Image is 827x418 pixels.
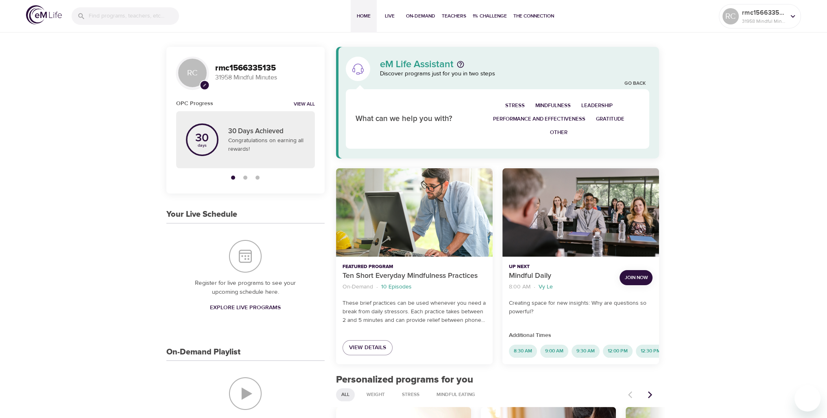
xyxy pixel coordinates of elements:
a: View all notifications [294,101,315,108]
p: Congratulations on earning all rewards! [228,136,305,154]
div: 12:30 PM [636,345,666,358]
span: Leadership [581,101,613,110]
p: Ten Short Everyday Mindfulness Practices [343,271,486,282]
span: All [336,391,354,398]
button: Join Now [620,270,652,285]
p: Vy Le [539,283,553,291]
span: 12:30 PM [636,348,666,354]
span: Live [380,12,399,20]
span: The Connection [513,12,554,20]
p: Creating space for new insights: Why are questions so powerful? [509,299,652,316]
button: Ten Short Everyday Mindfulness Practices [336,168,493,257]
span: Mindfulness [535,101,571,110]
p: Additional Times [509,331,652,340]
img: logo [26,5,62,24]
div: 9:00 AM [540,345,568,358]
span: Stress [397,391,424,398]
p: days [195,144,209,147]
span: Mindful Eating [432,391,480,398]
div: 12:00 PM [603,345,633,358]
span: Explore Live Programs [210,303,281,313]
h6: OPC Progress [176,99,213,108]
div: RC [722,8,739,24]
p: Up Next [509,263,613,271]
p: 8:00 AM [509,283,530,291]
span: 12:00 PM [603,348,633,354]
p: Discover programs just for you in two steps [380,69,650,79]
nav: breadcrumb [343,282,486,293]
img: Your Live Schedule [229,240,262,273]
span: Join Now [624,273,648,282]
span: 1% Challenge [473,12,507,20]
p: 30 Days Achieved [228,126,305,137]
span: Performance and Effectiveness [493,114,585,124]
span: Other [550,128,567,137]
p: 31958 Mindful Minutes [742,18,785,25]
span: On-Demand [406,12,435,20]
button: Gratitude [591,112,630,126]
p: Register for live programs to see your upcoming schedule here. [183,279,308,297]
span: 9:00 AM [540,348,568,354]
span: Home [354,12,373,20]
button: Mindful Daily [502,168,659,257]
p: What can we help you with? [356,113,468,125]
div: RC [176,57,209,89]
div: All [336,388,355,401]
div: Weight [361,388,390,401]
div: 8:30 AM [509,345,537,358]
div: 9:30 AM [572,345,600,358]
div: Mindful Eating [431,388,480,401]
li: · [534,282,535,293]
div: Stress [397,388,425,401]
span: Teachers [442,12,466,20]
button: Stress [500,99,530,112]
p: 10 Episodes [381,283,412,291]
img: eM Life Assistant [351,62,364,75]
h3: On-Demand Playlist [166,348,240,357]
span: 8:30 AM [509,348,537,354]
button: Leadership [576,99,618,112]
button: Performance and Effectiveness [488,112,591,126]
button: Mindfulness [530,99,576,112]
p: rmc1566335135 [742,8,785,18]
h3: Your Live Schedule [166,210,237,219]
img: On-Demand Playlist [229,377,262,410]
p: These brief practices can be used whenever you need a break from daily stressors. Each practice t... [343,299,486,325]
span: Gratitude [596,114,624,124]
h2: Personalized programs for you [336,374,659,386]
button: Next items [641,386,659,404]
p: Featured Program [343,263,486,271]
p: eM Life Assistant [380,59,454,69]
input: Find programs, teachers, etc... [89,7,179,25]
iframe: Button to launch messaging window [794,385,820,411]
h3: rmc1566335135 [215,64,315,73]
a: View Details [343,340,393,355]
p: 31958 Mindful Minutes [215,73,315,82]
nav: breadcrumb [509,282,613,293]
li: · [376,282,378,293]
p: Mindful Daily [509,271,613,282]
a: Go Back [624,80,645,87]
span: Stress [505,101,525,110]
span: View Details [349,343,386,353]
p: On-Demand [343,283,373,291]
span: 9:30 AM [572,348,600,354]
a: Explore Live Programs [207,300,284,315]
p: 30 [195,132,209,144]
span: Weight [362,391,390,398]
button: Other [545,126,573,139]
